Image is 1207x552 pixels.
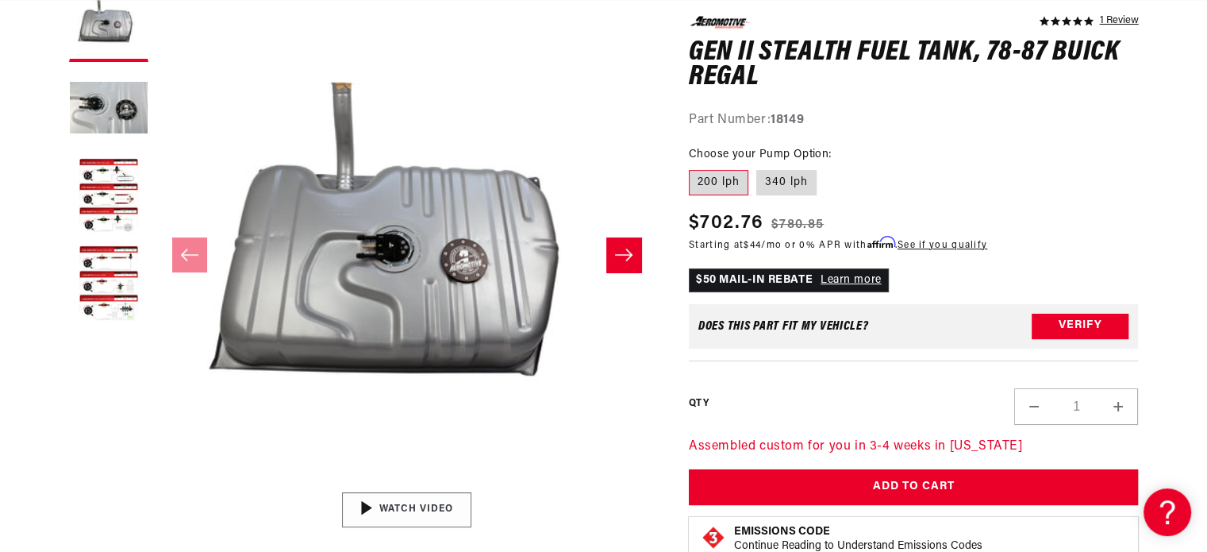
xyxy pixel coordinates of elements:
[734,525,830,537] strong: Emissions Code
[689,208,763,237] span: $702.76
[69,157,148,237] button: Load image 3 in gallery view
[867,236,895,248] span: Affirm
[689,469,1139,505] button: Add to Cart
[771,214,824,234] s: $780.85
[701,524,726,550] img: Emissions code
[1032,313,1128,338] button: Verify
[698,319,869,332] div: Does This part fit My vehicle?
[689,170,748,195] label: 200 lph
[744,240,761,249] span: $44
[689,110,1139,130] div: Part Number:
[69,70,148,149] button: Load image 2 in gallery view
[821,273,882,285] a: Learn more
[898,240,987,249] a: See if you qualify - Learn more about Affirm Financing (opens in modal)
[756,170,817,195] label: 340 lph
[606,237,641,272] button: Slide right
[771,113,804,125] strong: 18149
[1099,16,1138,27] a: 1 reviews
[172,237,207,272] button: Slide left
[69,245,148,324] button: Load image 4 in gallery view
[689,436,1139,457] p: Assembled custom for you in 3-4 weeks in [US_STATE]
[689,237,987,252] p: Starting at /mo or 0% APR with .
[689,268,889,291] p: $50 MAIL-IN REBATE
[689,397,709,411] label: QTY
[689,40,1139,90] h1: Gen II Stealth Fuel Tank, 78-87 Buick Regal
[689,146,833,163] legend: Choose your Pump Option:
